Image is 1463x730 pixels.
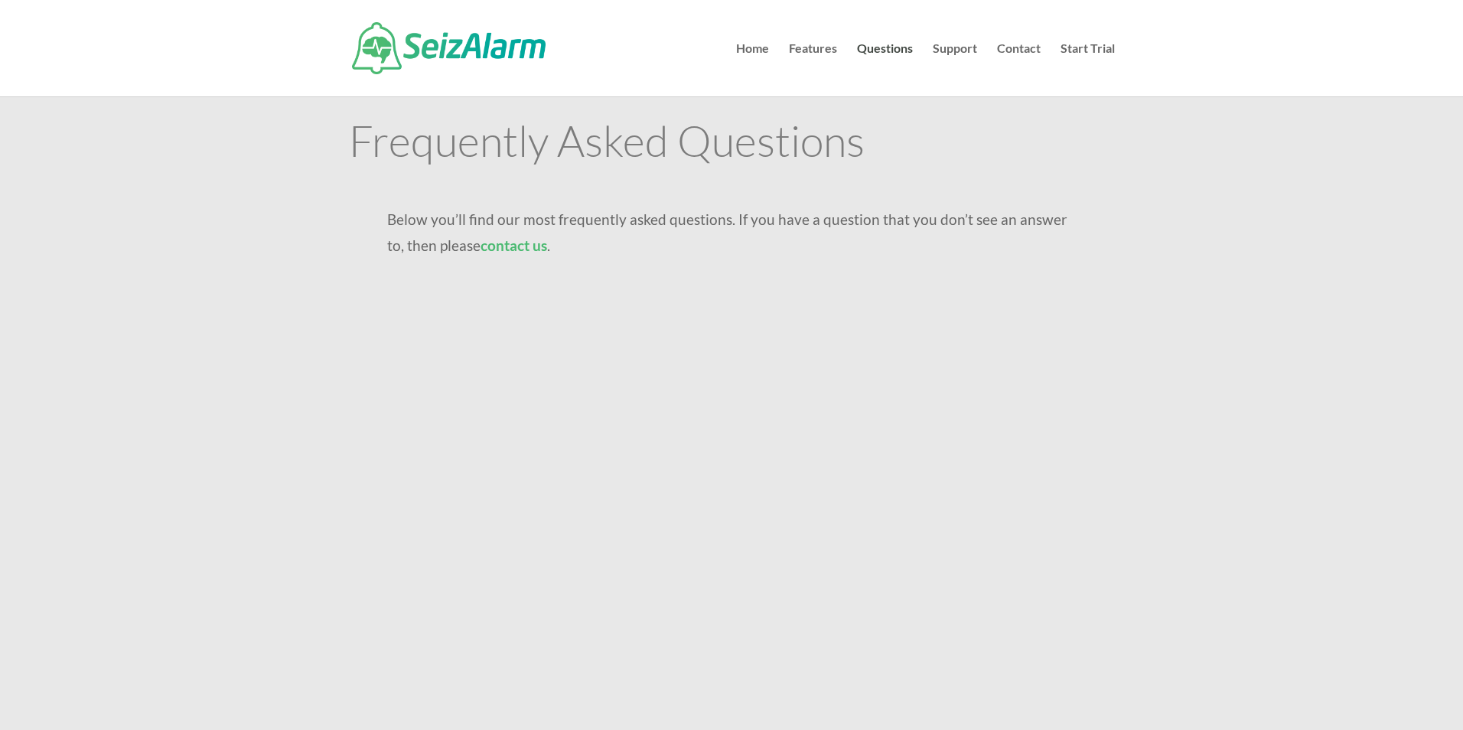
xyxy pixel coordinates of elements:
[349,119,1115,169] h1: Frequently Asked Questions
[933,43,977,96] a: Support
[1061,43,1115,96] a: Start Trial
[387,207,1077,259] p: Below you’ll find our most frequently asked questions. If you have a question that you don’t see ...
[352,22,546,74] img: SeizAlarm
[997,43,1041,96] a: Contact
[481,236,547,254] a: contact us
[789,43,837,96] a: Features
[736,43,769,96] a: Home
[857,43,913,96] a: Questions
